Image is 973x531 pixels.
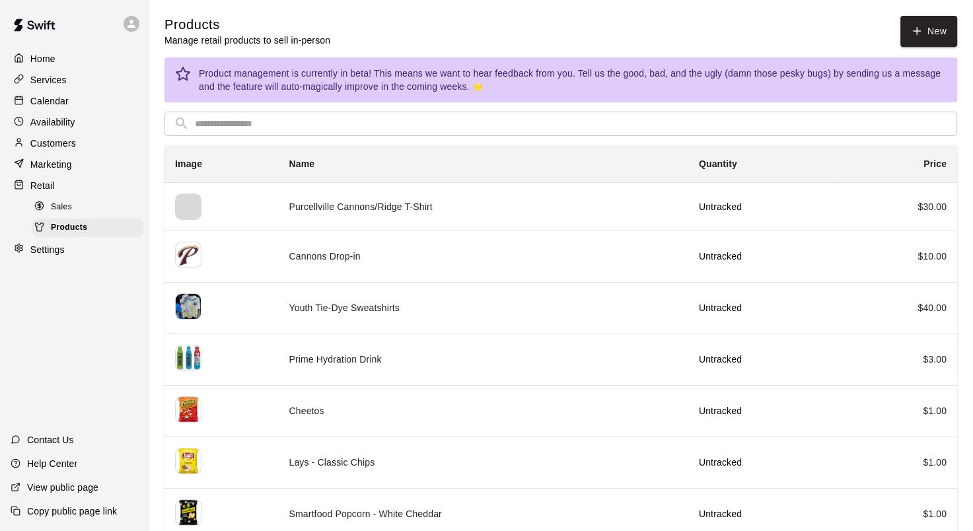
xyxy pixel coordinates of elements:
td: Cheetos [278,385,688,437]
td: $ 1.00 [840,437,957,488]
a: Home [11,49,138,69]
span: Products [51,221,87,234]
a: Availability [11,112,138,132]
td: Cannons Drop-in [278,230,688,282]
p: Help Center [27,457,77,470]
b: Price [923,159,947,169]
h5: Products [164,16,330,34]
p: Availability [30,116,75,129]
p: Untracked [699,353,829,366]
div: Sales [32,198,143,217]
p: Customers [30,137,76,150]
p: Untracked [699,507,829,520]
p: Manage retail products to sell in-person [164,34,330,47]
td: $ 1.00 [840,385,957,437]
img: product 721 [175,293,201,320]
p: Contact Us [27,433,74,446]
td: $ 3.00 [840,334,957,385]
p: Untracked [699,404,829,417]
td: Lays - Classic Chips [278,437,688,488]
p: Untracked [699,200,829,213]
p: Calendar [30,94,69,108]
a: sending us a message [846,68,941,79]
td: Prime Hydration Drink [278,334,688,385]
a: Calendar [11,91,138,111]
img: product 848 [175,242,201,268]
div: Product management is currently in beta! This means we want to hear feedback from you. Tell us th... [199,61,947,98]
b: Quantity [699,159,737,169]
div: Products [32,219,143,237]
td: Youth Tie-Dye Sweatshirts [278,282,688,334]
td: $ 10.00 [840,230,957,282]
p: Home [30,52,55,65]
p: Copy public page link [27,505,117,518]
a: Services [11,70,138,90]
a: Customers [11,133,138,153]
img: product 675 [175,499,201,526]
td: $ 30.00 [840,182,957,230]
b: Image [175,159,202,169]
p: Settings [30,243,65,256]
a: Marketing [11,155,138,174]
p: Untracked [699,250,829,263]
a: Products [32,217,149,238]
p: Untracked [699,301,829,314]
p: Marketing [30,158,72,171]
p: View public page [27,481,98,494]
a: Sales [32,197,149,217]
img: product 677 [175,396,201,423]
a: Settings [11,240,138,260]
p: Untracked [699,456,829,469]
td: Purcellville Cannons/Ridge T-Shirt [278,182,688,230]
p: Services [30,73,67,87]
img: product 676 [175,448,201,474]
p: Retail [30,179,55,192]
span: Sales [51,201,72,214]
img: product 697 [175,345,201,371]
td: $ 40.00 [840,282,957,334]
a: Retail [11,176,138,195]
b: Name [289,159,314,169]
a: New [900,16,957,47]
